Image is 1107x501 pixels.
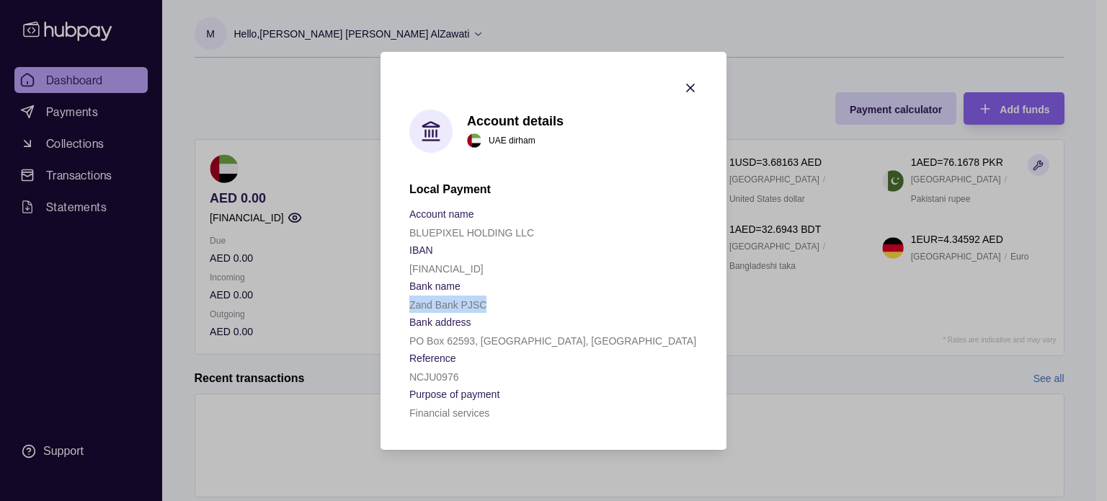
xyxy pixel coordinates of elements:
p: Bank address [409,316,471,328]
p: Purpose of payment [409,389,499,400]
p: Financial services [409,407,489,419]
p: [FINANCIAL_ID] [409,263,484,275]
p: Reference [409,353,456,364]
p: BLUEPIXEL HOLDING LLC [409,227,534,239]
h2: Local Payment [409,182,698,198]
p: UAE dirham [489,133,535,148]
p: Zand Bank PJSC [409,299,486,311]
img: ae [467,133,481,148]
p: IBAN [409,244,433,256]
p: Account name [409,208,474,220]
p: NCJU0976 [409,371,458,383]
p: Bank name [409,280,461,292]
p: PO Box 62593, [GEOGRAPHIC_DATA], [GEOGRAPHIC_DATA] [409,335,696,347]
h1: Account details [467,113,564,129]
